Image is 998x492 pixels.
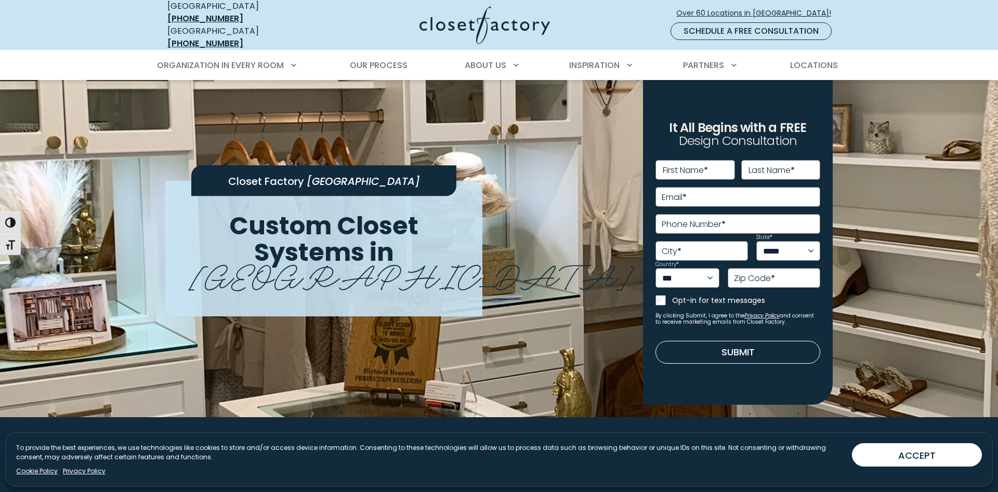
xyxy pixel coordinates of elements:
[669,119,806,136] span: It All Begins with a FREE
[16,467,58,476] a: Cookie Policy
[676,8,839,19] span: Over 60 Locations in [GEOGRAPHIC_DATA]!
[655,341,820,364] button: Submit
[167,37,243,49] a: [PHONE_NUMBER]
[157,59,284,71] span: Organization in Every Room
[662,247,681,256] label: City
[350,59,408,71] span: Our Process
[655,262,679,267] label: Country
[150,51,848,80] nav: Primary Menu
[734,274,775,283] label: Zip Code
[744,312,780,320] a: Privacy Policy
[852,443,982,467] button: ACCEPT
[167,25,318,50] div: [GEOGRAPHIC_DATA]
[189,250,634,297] span: [GEOGRAPHIC_DATA]
[748,166,795,175] label: Last Name
[756,235,772,240] label: State
[679,132,797,150] span: Design Consultation
[16,443,844,462] p: To provide the best experiences, we use technologies like cookies to store and/or access device i...
[465,59,506,71] span: About Us
[63,467,106,476] a: Privacy Policy
[167,12,243,24] a: [PHONE_NUMBER]
[683,59,724,71] span: Partners
[672,295,820,305] label: Opt-in for text messages
[790,59,838,71] span: Locations
[662,193,687,202] label: Email
[419,6,550,44] img: Closet Factory Logo
[663,166,708,175] label: First Name
[655,313,820,325] small: By clicking Submit, I agree to the and consent to receive marketing emails from Closet Factory.
[569,59,620,71] span: Inspiration
[671,22,832,40] a: Schedule a Free Consultation
[307,174,420,189] span: [GEOGRAPHIC_DATA]
[662,220,726,229] label: Phone Number
[228,174,304,189] span: Closet Factory
[229,208,418,270] span: Custom Closet Systems in
[676,4,840,22] a: Over 60 Locations in [GEOGRAPHIC_DATA]!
